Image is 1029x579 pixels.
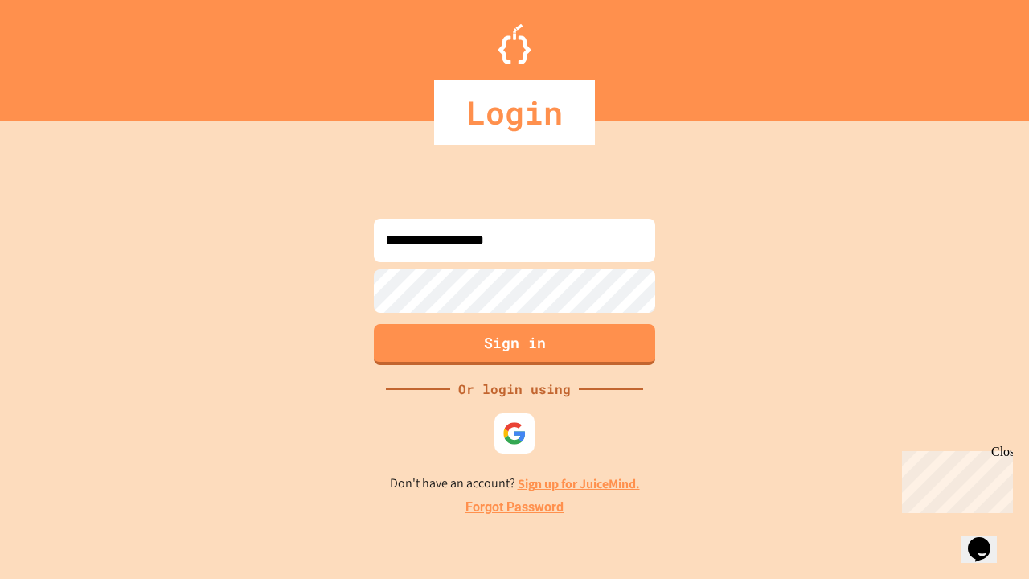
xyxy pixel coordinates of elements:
a: Sign up for JuiceMind. [518,475,640,492]
div: Chat with us now!Close [6,6,111,102]
button: Sign in [374,324,655,365]
iframe: chat widget [896,445,1013,513]
iframe: chat widget [961,515,1013,563]
p: Don't have an account? [390,474,640,494]
div: Login [434,80,595,145]
div: Or login using [450,380,579,399]
a: Forgot Password [465,498,564,517]
img: google-icon.svg [502,421,527,446]
img: Logo.svg [498,24,531,64]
